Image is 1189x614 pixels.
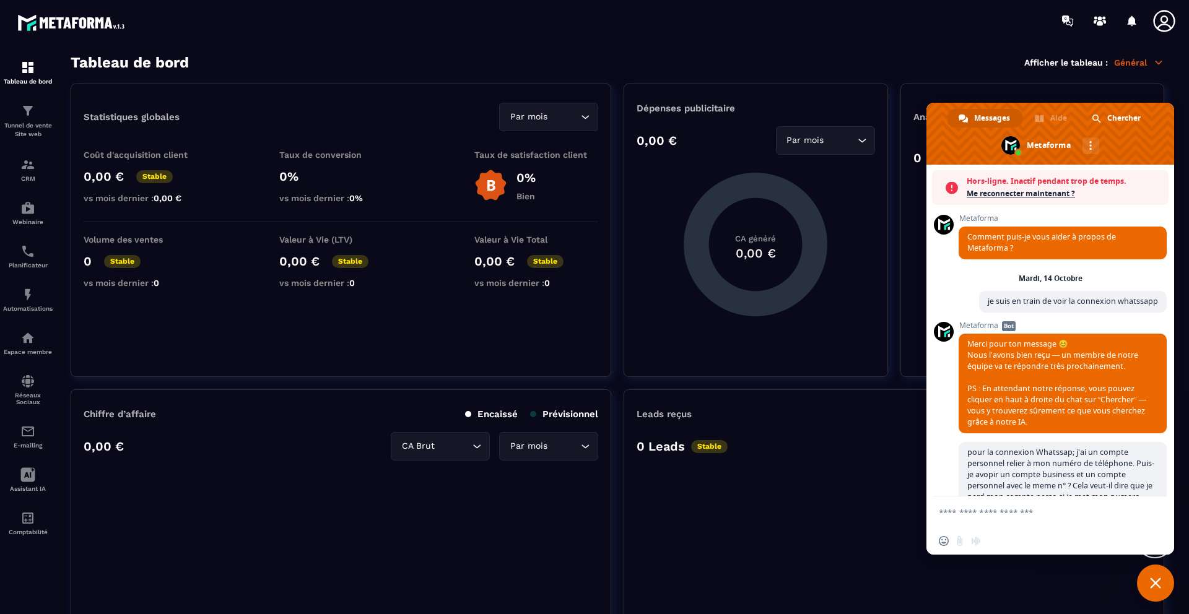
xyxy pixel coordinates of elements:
span: 0 [349,278,355,288]
a: formationformationTableau de bord [3,51,53,94]
a: formationformationCRM [3,148,53,191]
img: accountant [20,511,35,525]
div: Messages [947,109,1022,128]
p: 0 Leads [637,439,685,454]
input: Search for option [827,134,855,147]
p: Prévisionnel [530,409,598,420]
span: 0% [349,193,363,203]
span: CA Brut [399,439,437,453]
span: Hors-ligne. Inactif pendant trop de temps. [967,175,1162,188]
p: 0 [84,254,92,269]
span: Messages [974,109,1010,128]
span: Par mois [507,110,550,124]
p: 0,00 € [279,254,320,269]
input: Search for option [550,110,578,124]
a: automationsautomationsWebinaire [3,191,53,235]
div: Autres canaux [1082,137,1099,154]
p: Statistiques globales [84,111,180,123]
p: Stable [332,255,368,268]
img: b-badge-o.b3b20ee6.svg [474,169,507,202]
p: Tableau de bord [3,78,53,85]
div: Mardi, 14 Octobre [1019,275,1082,282]
p: Leads reçus [637,409,692,420]
p: Stable [104,255,141,268]
img: formation [20,157,35,172]
span: 0 [154,278,159,288]
h3: Tableau de bord [71,54,189,71]
p: 0 [913,150,921,165]
input: Search for option [550,439,578,453]
div: Search for option [391,432,490,460]
span: 0,00 € [154,193,181,203]
p: Webinaire [3,218,53,225]
p: Tunnel de vente Site web [3,121,53,139]
a: Assistant IA [3,458,53,501]
img: automations [20,201,35,215]
p: Taux de conversion [279,150,403,160]
p: Stable [136,170,173,183]
p: 0% [516,170,536,185]
span: je suis en train de voir la connexion whatssapp [988,296,1158,306]
p: vs mois dernier : [474,278,598,288]
img: automations [20,331,35,345]
span: Me reconnecter maintenant ? [967,188,1162,200]
a: automationsautomationsEspace membre [3,321,53,365]
a: social-networksocial-networkRéseaux Sociaux [3,365,53,415]
p: Taux de satisfaction client [474,150,598,160]
p: 0% [279,169,403,184]
p: Afficher le tableau : [1024,58,1108,67]
span: Chercher [1107,109,1141,128]
p: Valeur à Vie Total [474,235,598,244]
a: automationsautomationsAutomatisations [3,278,53,321]
span: Insérer un emoji [939,536,949,546]
p: Planificateur [3,262,53,269]
p: Espace membre [3,348,53,355]
img: automations [20,287,35,302]
p: Automatisations [3,305,53,312]
p: Bien [516,191,536,201]
p: Stable [691,440,728,453]
p: Général [1114,57,1164,68]
p: Réseaux Sociaux [3,392,53,405]
img: social-network [20,374,35,389]
a: schedulerschedulerPlanificateur [3,235,53,278]
p: 0,00 € [637,133,677,148]
textarea: Entrez votre message... [939,507,1135,518]
p: Chiffre d’affaire [84,409,156,420]
input: Search for option [437,439,469,453]
p: CRM [3,175,53,182]
span: pour la connexion Whatssap; j'ai un compte personnel relier à mon numéro de téléphone. Puis-je av... [967,447,1154,513]
p: Assistant IA [3,485,53,492]
a: emailemailE-mailing [3,415,53,458]
img: logo [17,11,129,34]
p: vs mois dernier : [84,193,207,203]
p: 0,00 € [84,169,124,184]
img: scheduler [20,244,35,259]
p: Encaissé [465,409,518,420]
p: vs mois dernier : [84,278,207,288]
span: Comment puis-je vous aider à propos de Metaforma ? [967,231,1116,253]
a: accountantaccountantComptabilité [3,501,53,545]
span: Merci pour ton message 😊 Nous l’avons bien reçu — un membre de notre équipe va te répondre très p... [967,339,1146,427]
span: Bot [1002,321,1016,331]
p: vs mois dernier : [279,278,403,288]
p: Analyse des Leads [913,111,1032,123]
p: Valeur à Vie (LTV) [279,235,403,244]
div: Search for option [776,126,875,155]
div: Search for option [499,103,598,131]
p: Dépenses publicitaire [637,103,874,114]
img: email [20,424,35,439]
a: formationformationTunnel de vente Site web [3,94,53,148]
div: Chercher [1081,109,1153,128]
p: Coût d'acquisition client [84,150,207,160]
p: E-mailing [3,442,53,449]
img: formation [20,60,35,75]
img: formation [20,103,35,118]
p: 0,00 € [84,439,124,454]
p: Volume des ventes [84,235,207,244]
span: Par mois [507,439,550,453]
span: Metaforma [959,321,1167,330]
p: 0,00 € [474,254,515,269]
p: Stable [527,255,564,268]
p: Comptabilité [3,529,53,535]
